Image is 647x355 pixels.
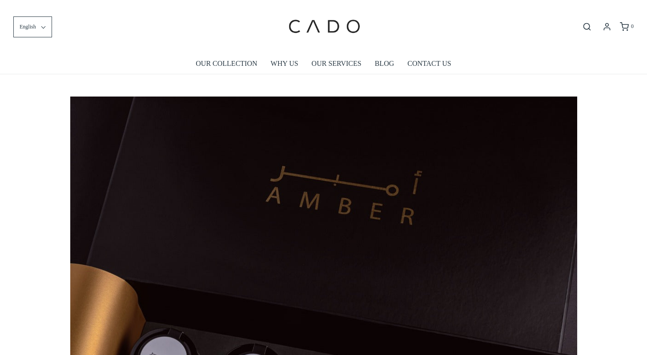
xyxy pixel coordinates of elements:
[271,53,298,74] a: WHY US
[375,53,394,74] a: BLOG
[619,22,634,31] a: 0
[407,53,451,74] a: CONTACT US
[20,23,36,31] span: English
[286,7,362,47] img: cadogifting
[196,53,257,74] a: OUR COLLECTION
[631,23,634,29] span: 0
[13,16,52,37] button: English
[312,53,362,74] a: OUR SERVICES
[579,22,595,32] button: Open search bar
